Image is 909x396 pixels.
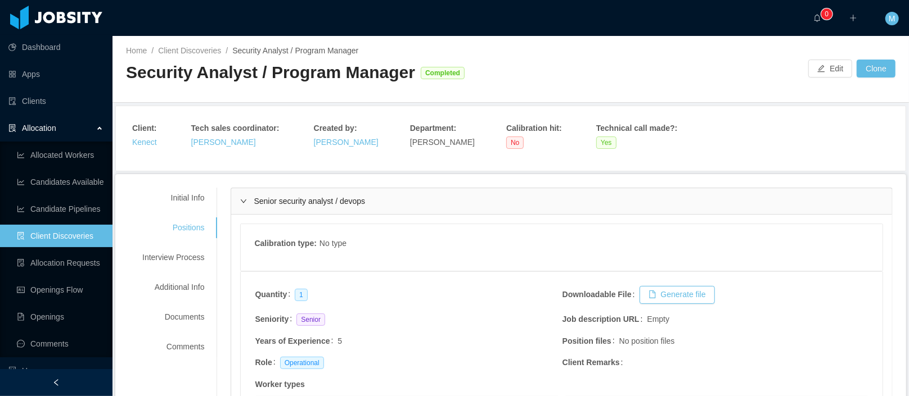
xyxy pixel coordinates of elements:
strong: Client : [132,124,157,133]
strong: Technical call made? : [596,124,677,133]
i: icon: right [240,198,247,204]
i: icon: solution [8,124,16,132]
span: / [226,46,228,55]
span: M [889,12,895,25]
button: icon: editEdit [808,60,852,78]
strong: Quantity [255,290,287,299]
strong: Seniority [255,315,289,324]
div: Comments [129,336,218,357]
strong: Position files [562,336,611,345]
div: Additional Info [129,277,218,298]
a: icon: file-doneAllocation Requests [17,252,103,274]
div: Documents [129,307,218,327]
a: icon: file-textOpenings [17,306,103,328]
strong: Worker types [255,380,304,389]
a: icon: idcardOpenings Flow [17,279,103,301]
a: icon: file-searchClient Discoveries [17,225,103,247]
span: Yes [596,136,616,149]
strong: Department : [410,124,456,133]
span: [PERSON_NAME] [410,138,475,147]
span: / [151,46,154,55]
strong: Job description URL [562,315,640,324]
strong: Created by : [314,124,357,133]
i: icon: plus [849,14,857,22]
a: Kenect [132,138,157,147]
a: icon: line-chartAllocated Workers [17,144,103,166]
span: Allocation [22,124,56,133]
button: Clone [857,60,895,78]
a: icon: robotUsers [8,359,103,382]
span: Security Analyst / Program Manager [232,46,358,55]
div: No type [319,238,346,252]
a: icon: line-chartCandidates Available [17,171,103,193]
a: [PERSON_NAME] [314,138,379,147]
span: 5 [337,336,342,345]
span: Senior [296,313,325,326]
div: Initial Info [129,188,218,208]
strong: Years of Experience [255,336,330,345]
a: icon: auditClients [8,90,103,112]
strong: Role [255,358,272,367]
span: Completed [421,67,465,79]
div: Positions [129,217,218,238]
strong: Calibration type : [254,239,316,248]
span: Operational [280,357,324,369]
span: 1 [295,289,308,301]
span: Empty [647,313,670,325]
strong: Tech sales coordinator : [191,124,280,133]
sup: 0 [821,8,832,20]
span: No position files [619,335,675,347]
div: Interview Process [129,247,218,268]
a: Client Discoveries [158,46,221,55]
span: No [506,136,524,149]
strong: Calibration hit : [506,124,562,133]
strong: Downloadable File [562,290,632,299]
i: icon: bell [813,14,821,22]
div: Security Analyst / Program Manager [126,61,415,84]
strong: Client Remarks [562,358,620,367]
a: icon: appstoreApps [8,63,103,85]
a: icon: messageComments [17,333,103,355]
div: icon: rightSenior security analyst / devops [231,188,892,214]
a: [PERSON_NAME] [191,138,256,147]
a: icon: pie-chartDashboard [8,36,103,58]
a: Home [126,46,147,55]
span: Senior security analyst / devops [254,197,365,206]
button: icon: fileGenerate file [640,286,715,304]
a: icon: line-chartCandidate Pipelines [17,198,103,220]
